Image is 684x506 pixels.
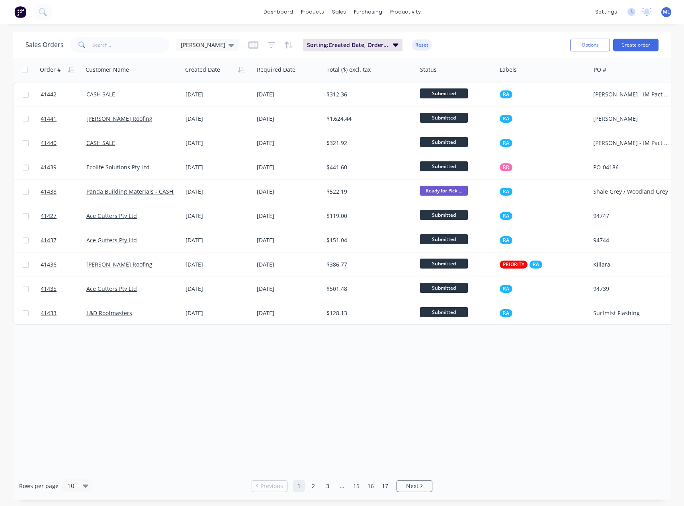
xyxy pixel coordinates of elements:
div: Customer Name [86,66,129,74]
span: RA [533,261,539,269]
div: [DATE] [186,90,250,98]
a: Ace Gutters Pty Ltd [86,212,137,220]
div: productivity [386,6,425,18]
div: $441.60 [326,163,409,171]
div: [DATE] [257,212,320,220]
button: RA [500,115,512,123]
div: [DATE] [186,285,250,293]
button: RA [500,188,512,196]
div: $119.00 [326,212,409,220]
span: RA [503,212,509,220]
div: $321.92 [326,139,409,147]
span: Next [406,482,418,490]
a: Page 16 [365,480,377,492]
div: $128.13 [326,309,409,317]
div: [DATE] [186,188,250,196]
span: 41440 [41,139,57,147]
a: Ecolife Solutions Pty Ltd [86,163,150,171]
a: CASH SALE [86,139,115,147]
div: [DATE] [257,163,320,171]
span: PRIORITY [503,261,524,269]
div: Killara [593,261,669,269]
div: $501.48 [326,285,409,293]
span: Submitted [420,88,468,98]
span: RA [503,188,509,196]
a: Page 2 [307,480,319,492]
div: [DATE] [257,236,320,244]
div: sales [328,6,350,18]
div: [DATE] [186,139,250,147]
div: [DATE] [257,261,320,269]
div: settings [591,6,621,18]
div: [DATE] [186,115,250,123]
span: Previous [260,482,283,490]
div: Order # [40,66,61,74]
button: Options [570,39,610,51]
span: RA [503,285,509,293]
ul: Pagination [248,480,436,492]
a: 41427 [41,204,86,228]
div: [DATE] [186,236,250,244]
div: [PERSON_NAME] - IM Pact Home [593,139,669,147]
a: [PERSON_NAME] Roofing [86,261,152,268]
span: Submitted [420,283,468,293]
div: Surfmist Flashing [593,309,669,317]
span: 41433 [41,309,57,317]
button: RR [500,163,512,171]
div: [DATE] [257,188,320,196]
a: 41442 [41,82,86,106]
input: Search... [92,37,170,53]
span: Ready for Pick ... [420,186,468,196]
div: Required Date [257,66,295,74]
span: RA [503,115,509,123]
div: 94747 [593,212,669,220]
div: Created Date [185,66,220,74]
img: Factory [14,6,26,18]
button: Reset [412,39,432,51]
div: $151.04 [326,236,409,244]
div: $1,624.44 [326,115,409,123]
span: 41438 [41,188,57,196]
span: Submitted [420,210,468,220]
button: RA [500,236,512,244]
div: PO # [594,66,606,74]
a: 41440 [41,131,86,155]
button: Sorting:Created Date, Order # [303,39,403,51]
span: 41442 [41,90,57,98]
a: 41435 [41,277,86,301]
div: purchasing [350,6,386,18]
div: $522.19 [326,188,409,196]
div: [PERSON_NAME] - IM Pact Home [593,90,669,98]
div: [DATE] [186,163,250,171]
span: ML [663,8,670,16]
div: [DATE] [186,309,250,317]
div: [DATE] [186,261,250,269]
span: 41441 [41,115,57,123]
span: Submitted [420,307,468,317]
a: CASH SALE [86,90,115,98]
div: 94739 [593,285,669,293]
span: RA [503,90,509,98]
div: [DATE] [186,212,250,220]
span: Submitted [420,259,468,269]
a: Ace Gutters Pty Ltd [86,236,137,244]
button: Create order [613,39,659,51]
button: PRIORITYRA [500,261,542,269]
a: 41437 [41,228,86,252]
div: PO-04186 [593,163,669,171]
a: L&D Roofmasters [86,309,132,317]
a: 41439 [41,155,86,179]
span: Submitted [420,137,468,147]
a: Previous page [252,482,287,490]
button: RA [500,212,512,220]
a: 41433 [41,301,86,325]
div: [PERSON_NAME] [593,115,669,123]
a: Page 3 [322,480,334,492]
a: dashboard [260,6,297,18]
span: RR [503,163,509,171]
span: 41436 [41,261,57,269]
span: RA [503,236,509,244]
button: RA [500,309,512,317]
div: [DATE] [257,139,320,147]
a: 41438 [41,180,86,204]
